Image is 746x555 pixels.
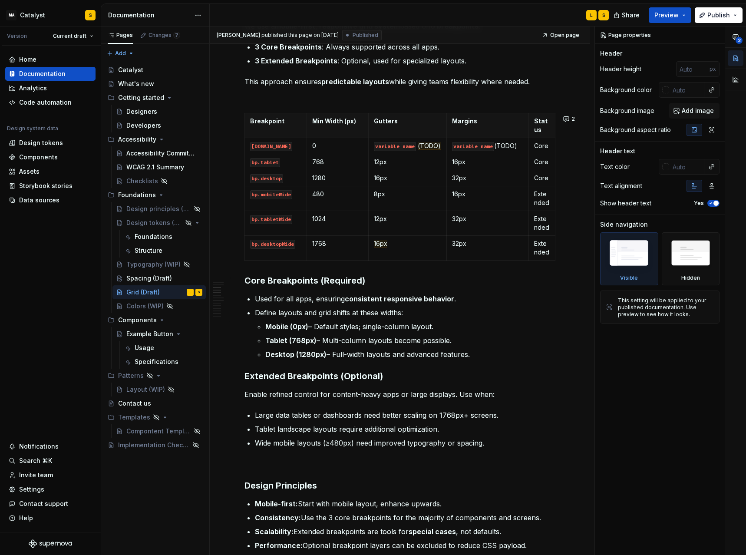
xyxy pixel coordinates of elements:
div: Text color [600,162,630,171]
a: Compontent Template [112,424,206,438]
a: Implementation Checklist [104,438,206,452]
p: Min Width (px) [312,117,363,126]
div: Storybook stories [19,182,73,190]
strong: Desktop (1280px) [265,350,327,359]
div: Design system data [7,125,58,132]
span: Open page [550,32,579,39]
div: Hidden [662,232,720,285]
button: Add image [669,103,720,119]
button: Share [609,7,645,23]
code: bp.tablet [250,158,280,167]
div: Design tokens [19,139,63,147]
strong: Scalability: [255,527,294,536]
p: 12px [374,158,441,166]
button: Add [104,47,137,59]
span: [PERSON_NAME] [217,32,260,39]
div: Hidden [681,274,700,281]
div: Changes [149,32,180,39]
div: Visible [620,274,638,281]
p: Large data tables or dashboards need better scaling on 1768px+ screens. [255,410,555,420]
div: Invite team [19,471,53,479]
a: Specifications [121,355,206,369]
div: Grid (Draft) [126,288,160,297]
p: Optional breakpoint layers can be excluded to reduce CSS payload. [255,540,555,551]
p: Breakpoint [250,117,301,126]
p: 16px [452,190,523,198]
a: Colors (WIP) [112,299,206,313]
span: Add image [682,106,714,115]
input: Auto [669,82,704,98]
p: Wide mobile layouts (≥480px) need improved typography or spacing. [255,438,555,448]
button: MACatalystS [2,6,99,24]
strong: special cases [409,527,456,536]
code: variable name [374,142,416,151]
div: Assets [19,167,40,176]
div: Accessibility [118,135,156,144]
span: 2 [571,116,575,122]
div: Show header text [600,199,651,208]
div: Spacing (Draft) [126,274,172,283]
code: variable name [452,142,494,151]
div: S [89,12,92,19]
div: Design tokens (WIP) [126,218,182,227]
p: Extended [534,215,550,232]
div: Structure [135,246,162,255]
p: 12px [374,215,441,223]
a: Typography (WIP) [112,258,206,271]
div: Templates [118,413,150,422]
p: – Full-width layouts and advanced features. [265,349,555,360]
a: Settings [5,482,96,496]
strong: consistent responsive behavior [345,294,454,303]
div: Background aspect ratio [600,126,671,134]
div: Patterns [118,371,144,380]
div: Patterns [104,369,206,383]
p: Status [534,117,550,134]
span: 7 [173,32,180,39]
p: Extended [534,239,550,257]
strong: Consistency: [255,513,301,522]
a: Data sources [5,193,96,207]
div: Accessibility [104,132,206,146]
strong: 3 Extended Breakpoints [255,56,337,65]
p: 16px [374,174,441,182]
code: bp.tabletWide [250,215,292,224]
div: Foundations [118,191,156,199]
div: Notifications [19,442,59,451]
div: This setting will be applied to your published documentation. Use preview to see how it looks. [618,297,714,318]
div: Getting started [104,91,206,105]
p: Margins [452,117,523,126]
div: Getting started [118,93,164,102]
div: Code automation [19,98,72,107]
button: Publish [695,7,743,23]
p: This approach ensures while giving teams flexibility where needed. [244,76,555,87]
div: MA [6,10,17,20]
svg: Supernova Logo [29,539,72,548]
div: Help [19,514,33,522]
button: Search ⌘K [5,454,96,468]
span: Published [353,32,378,39]
p: (TODO) [452,142,523,150]
div: Layout (WIP) [126,385,165,394]
button: Current draft [49,30,97,42]
a: Open page [539,29,583,41]
div: Foundations [104,188,206,202]
div: Contact support [19,499,68,508]
p: – Default styles; single-column layout. [265,321,555,332]
p: 1768 [312,239,363,248]
p: Used for all apps, ensuring . [255,294,555,304]
a: Invite team [5,468,96,482]
h3: Extended Breakpoints (Optional) [244,370,555,382]
a: Developers [112,119,206,132]
span: Current draft [53,33,86,40]
p: 32px [452,215,523,223]
p: px [710,66,716,73]
div: Compontent Template [126,427,191,436]
div: Header text [600,147,635,155]
span: Preview [654,11,679,20]
p: Enable refined control for content-heavy apps or large displays. Use when: [244,389,555,400]
div: Documentation [108,11,190,20]
a: Layout (WIP) [112,383,206,396]
div: Header [600,49,622,58]
div: WCAG 2.1 Summary [126,163,184,172]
